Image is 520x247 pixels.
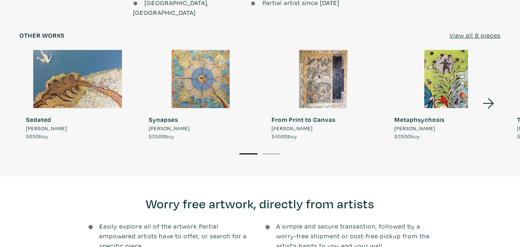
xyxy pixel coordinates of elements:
span: $850 [26,133,39,140]
strong: Synapses [149,115,178,124]
span: $3500 [149,133,165,140]
span: buy [394,133,420,140]
span: [PERSON_NAME] [272,124,313,132]
a: Synapses [PERSON_NAME] $3500buy [142,50,259,140]
strong: Sedated [26,115,51,124]
span: buy [149,133,174,140]
a: View all 8 pieces [450,30,500,40]
span: buy [272,133,297,140]
span: [PERSON_NAME] [26,124,67,132]
button: 2 of 2 [263,153,281,154]
strong: Metaphsychosis [394,115,445,124]
span: $3500 [394,133,411,140]
strong: From Print to Canvas [272,115,335,124]
h6: Other works [19,31,65,39]
button: 1 of 2 [239,153,257,154]
span: buy [26,133,48,140]
u: View all 8 pieces [450,31,500,39]
span: $4500 [272,133,288,140]
a: From Print to Canvas [PERSON_NAME] $4500buy [265,50,381,140]
a: Sedated [PERSON_NAME] $850buy [19,50,136,140]
a: Metaphsychosis [PERSON_NAME] $3500buy [388,50,504,140]
span: [PERSON_NAME] [149,124,190,132]
span: [PERSON_NAME] [394,124,435,132]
